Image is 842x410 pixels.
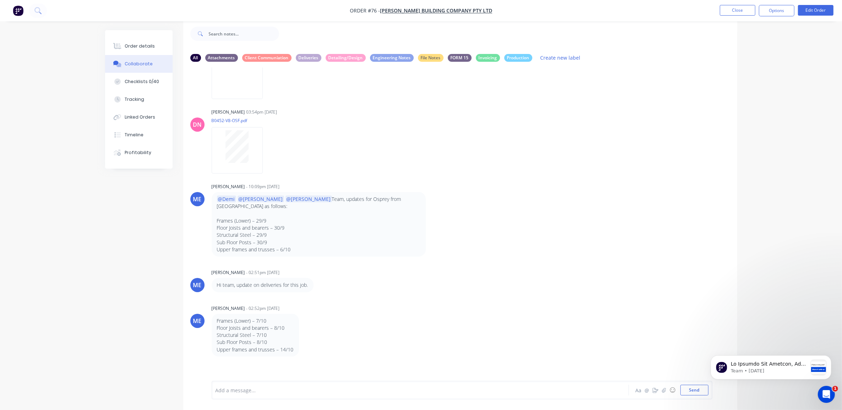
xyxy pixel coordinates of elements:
div: File Notes [418,54,444,62]
p: Message from Team, sent 1w ago [31,27,108,33]
div: Profitability [125,149,151,156]
button: Order details [105,37,173,55]
p: Upper frames and trusses – 14/10 [217,346,294,353]
button: Close [720,5,755,16]
p: Hi team, update on deliveries for this job. [217,281,308,289]
div: Attachments [205,54,238,62]
span: @[PERSON_NAME] [238,196,284,202]
div: Order details [125,43,155,49]
span: Order #76 - [350,7,380,14]
img: Factory [13,5,23,16]
div: [PERSON_NAME] [212,370,245,376]
div: [PERSON_NAME] [212,269,245,276]
p: B0452-V8-OSF.pdf [212,117,270,124]
button: Aa [634,386,643,394]
p: Sub Floor Posts – 30/9 [217,239,420,246]
div: Detailing/Design [326,54,366,62]
button: @ [643,386,651,394]
div: - 02:52pm [DATE] [246,305,280,312]
iframe: Intercom notifications message [700,341,842,391]
button: Collaborate [105,55,173,73]
input: Search notes... [209,27,279,41]
button: Options [759,5,794,16]
div: FORM 15 [448,54,472,62]
span: 1 [832,386,838,392]
button: Tracking [105,91,173,108]
div: - 02:51pm [DATE] [246,269,280,276]
div: 03:54pm [DATE] [246,109,277,115]
button: Create new label [537,53,584,62]
div: [PERSON_NAME] [212,109,245,115]
p: Floor Joists and bearers – 30/9 [217,224,420,231]
button: Edit Order [798,5,833,16]
iframe: Intercom live chat [818,386,835,403]
div: - 10:09pm [DATE] [246,184,280,190]
div: DN [193,120,202,129]
p: Structural Steel – 7/10 [217,332,294,339]
div: Linked Orders [125,114,155,120]
div: Collaborate [125,61,153,67]
span: @[PERSON_NAME] [286,196,332,202]
span: @Demi [217,196,236,202]
p: Frames (Lower) – 7/10 [217,317,294,324]
div: Engineering Notes [370,54,414,62]
div: - 02:52pm [DATE] [246,370,280,376]
div: ME [193,317,202,325]
div: Tracking [125,96,144,103]
p: Structural Steel – 29/9 [217,231,420,239]
div: ME [193,195,202,203]
div: Timeline [125,132,143,138]
button: Linked Orders [105,108,173,126]
a: [PERSON_NAME] Building Company Pty Ltd [380,7,492,14]
div: Client Communiation [242,54,292,62]
div: [PERSON_NAME] [212,184,245,190]
p: Upper frames and trusses – 6/10 [217,246,420,253]
button: Profitability [105,144,173,162]
div: ME [193,281,202,289]
div: Checklists 0/40 [125,78,159,85]
p: Team, updates for Osprey from [GEOGRAPHIC_DATA] as follows: [217,196,420,210]
div: [PERSON_NAME] [212,305,245,312]
div: Deliveries [296,54,321,62]
p: Frames (Lower) – 29/9 [217,217,420,224]
button: Timeline [105,126,173,144]
p: Sub Floor Posts – 8/10 [217,339,294,346]
button: Checklists 0/40 [105,73,173,91]
div: Invoicing [476,54,500,62]
div: Production [504,54,532,62]
button: Send [680,385,708,395]
div: All [190,54,201,62]
p: Floor Joists and bearers – 8/10 [217,324,294,332]
button: ☺ [668,386,677,394]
